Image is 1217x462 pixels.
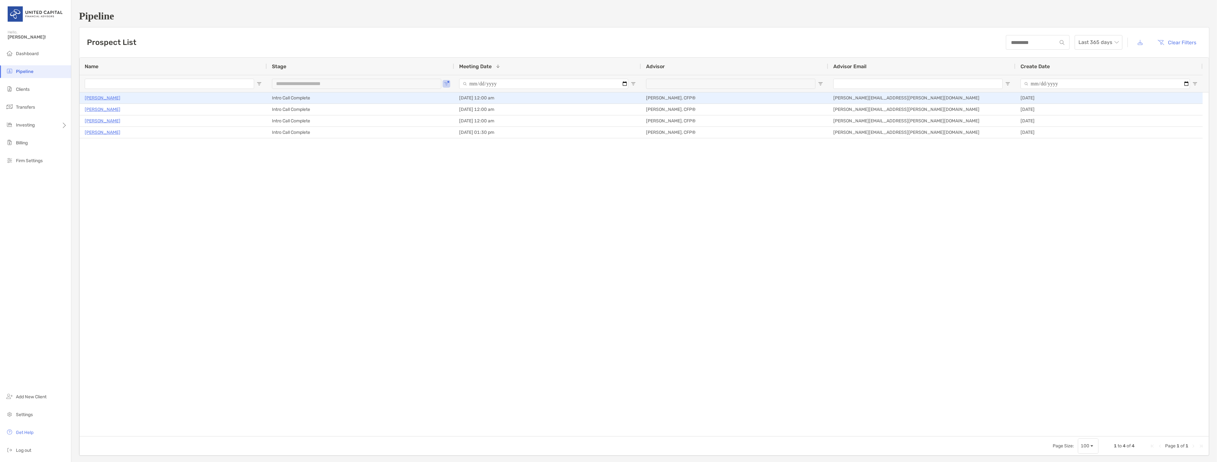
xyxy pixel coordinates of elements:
div: [DATE] [1015,115,1203,126]
div: 100 [1081,443,1089,449]
span: Pipeline [16,69,33,74]
button: Open Filter Menu [1192,81,1198,86]
span: 4 [1123,443,1126,449]
button: Open Filter Menu [444,81,449,86]
div: [PERSON_NAME], CFP® [641,104,828,115]
div: [PERSON_NAME][EMAIL_ADDRESS][PERSON_NAME][DOMAIN_NAME] [828,115,1015,126]
a: [PERSON_NAME] [85,105,120,113]
div: [DATE] [1015,104,1203,115]
div: Next Page [1191,444,1196,449]
input: Name Filter Input [85,79,254,89]
img: firm-settings icon [6,156,13,164]
span: 1 [1185,443,1188,449]
span: 1 [1177,443,1179,449]
span: Page [1165,443,1176,449]
div: Intro Call Complete [267,92,454,104]
span: Firm Settings [16,158,43,163]
div: Last Page [1199,444,1204,449]
img: billing icon [6,139,13,146]
span: Log out [16,448,31,453]
div: [PERSON_NAME], CFP® [641,127,828,138]
div: [DATE] [1015,92,1203,104]
img: get-help icon [6,428,13,436]
div: [PERSON_NAME], CFP® [641,92,828,104]
div: [PERSON_NAME][EMAIL_ADDRESS][PERSON_NAME][DOMAIN_NAME] [828,127,1015,138]
h3: Prospect List [87,38,136,47]
span: of [1127,443,1131,449]
img: clients icon [6,85,13,93]
button: Clear Filters [1153,35,1201,49]
a: [PERSON_NAME] [85,117,120,125]
div: Page Size: [1053,443,1074,449]
span: Add New Client [16,394,46,400]
span: Stage [272,63,286,69]
div: Page Size [1078,438,1099,454]
input: Advisor Email Filter Input [833,79,1003,89]
span: Transfers [16,105,35,110]
h1: Pipeline [79,10,1209,22]
div: [DATE] 12:00 am [454,115,641,126]
img: transfers icon [6,103,13,111]
div: [DATE] [1015,127,1203,138]
button: Open Filter Menu [631,81,636,86]
div: Previous Page [1157,444,1163,449]
span: [PERSON_NAME]! [8,34,67,40]
div: [DATE] 12:00 am [454,104,641,115]
a: [PERSON_NAME] [85,94,120,102]
button: Open Filter Menu [1005,81,1010,86]
div: [DATE] 12:00 am [454,92,641,104]
div: Intro Call Complete [267,104,454,115]
img: dashboard icon [6,49,13,57]
div: First Page [1150,444,1155,449]
button: Open Filter Menu [257,81,262,86]
span: 4 [1132,443,1135,449]
span: Advisor Email [833,63,866,69]
span: Settings [16,412,33,417]
input: Meeting Date Filter Input [459,79,628,89]
span: Investing [16,122,35,128]
span: Last 365 days [1078,35,1119,49]
span: to [1118,443,1122,449]
img: add_new_client icon [6,393,13,400]
a: [PERSON_NAME] [85,128,120,136]
span: 1 [1114,443,1117,449]
span: Billing [16,140,28,146]
img: United Capital Logo [8,3,63,25]
span: Get Help [16,430,33,435]
button: Open Filter Menu [818,81,823,86]
img: logout icon [6,446,13,454]
div: Intro Call Complete [267,127,454,138]
span: Create Date [1021,63,1050,69]
img: settings icon [6,410,13,418]
div: [PERSON_NAME][EMAIL_ADDRESS][PERSON_NAME][DOMAIN_NAME] [828,104,1015,115]
input: Create Date Filter Input [1021,79,1190,89]
div: [PERSON_NAME], CFP® [641,115,828,126]
img: investing icon [6,121,13,128]
img: input icon [1060,40,1064,45]
span: Meeting Date [459,63,492,69]
div: Intro Call Complete [267,115,454,126]
span: Name [85,63,98,69]
span: Advisor [646,63,665,69]
img: pipeline icon [6,67,13,75]
span: Dashboard [16,51,39,56]
span: of [1180,443,1185,449]
span: Clients [16,87,30,92]
div: [PERSON_NAME][EMAIL_ADDRESS][PERSON_NAME][DOMAIN_NAME] [828,92,1015,104]
div: [DATE] 01:30 pm [454,127,641,138]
